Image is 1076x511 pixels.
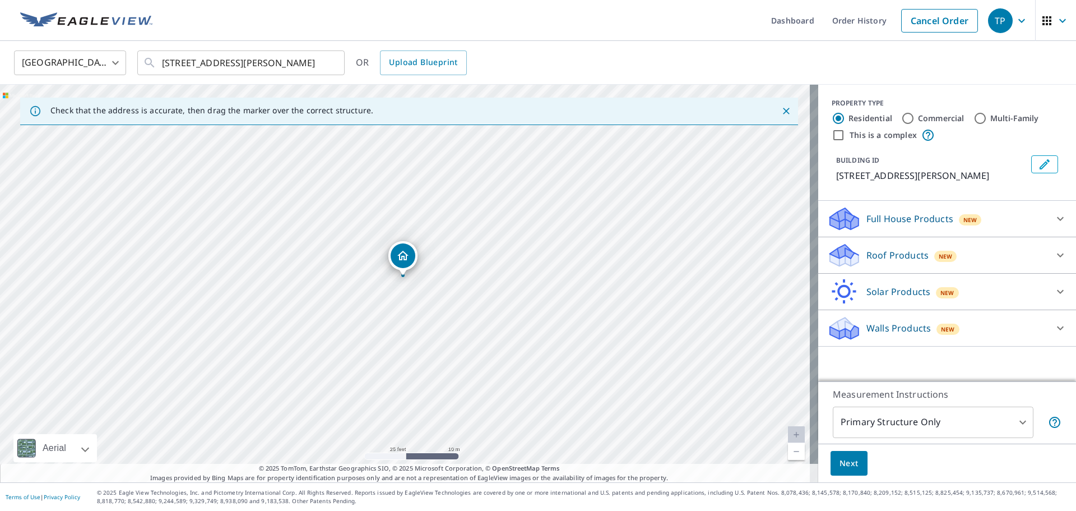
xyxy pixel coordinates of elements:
span: New [940,288,954,297]
button: Next [831,451,868,476]
div: [GEOGRAPHIC_DATA] [14,47,126,79]
span: New [963,215,977,224]
p: Full House Products [866,212,953,225]
span: Next [840,457,859,471]
img: EV Logo [20,12,152,29]
span: Upload Blueprint [389,56,457,70]
div: PROPERTY TYPE [832,98,1063,108]
p: Check that the address is accurate, then drag the marker over the correct structure. [50,105,373,116]
p: | [6,494,80,500]
label: This is a complex [850,130,917,141]
p: Measurement Instructions [833,388,1061,401]
label: Commercial [918,113,964,124]
a: OpenStreetMap [492,464,539,472]
p: BUILDING ID [836,155,879,165]
a: Terms [541,464,560,472]
a: Upload Blueprint [380,50,466,75]
div: TP [988,8,1013,33]
span: New [939,252,953,261]
div: Roof ProductsNew [827,242,1067,269]
div: Aerial [39,434,69,462]
p: [STREET_ADDRESS][PERSON_NAME] [836,169,1027,182]
input: Search by address or latitude-longitude [162,47,322,79]
label: Residential [848,113,892,124]
div: Full House ProductsNew [827,205,1067,232]
span: © 2025 TomTom, Earthstar Geographics SIO, © 2025 Microsoft Corporation, © [259,464,560,473]
div: OR [356,50,467,75]
a: Current Level 20, Zoom In Disabled [788,426,805,443]
div: Dropped pin, building 1, Residential property, 825 Haas Ln SE Salem, OR 97302 [388,241,418,276]
button: Edit building 1 [1031,155,1058,173]
a: Terms of Use [6,493,40,501]
div: Aerial [13,434,97,462]
a: Privacy Policy [44,493,80,501]
span: Your report will include only the primary structure on the property. For example, a detached gara... [1048,416,1061,429]
p: Roof Products [866,248,929,262]
span: New [941,325,955,334]
button: Close [779,104,794,118]
p: Walls Products [866,321,931,335]
p: Solar Products [866,285,930,298]
label: Multi-Family [990,113,1039,124]
div: Walls ProductsNew [827,315,1067,342]
div: Primary Structure Only [833,407,1033,438]
a: Current Level 20, Zoom Out [788,443,805,460]
a: Cancel Order [901,9,978,33]
div: Solar ProductsNew [827,278,1067,305]
p: © 2025 Eagle View Technologies, Inc. and Pictometry International Corp. All Rights Reserved. Repo... [97,489,1070,505]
